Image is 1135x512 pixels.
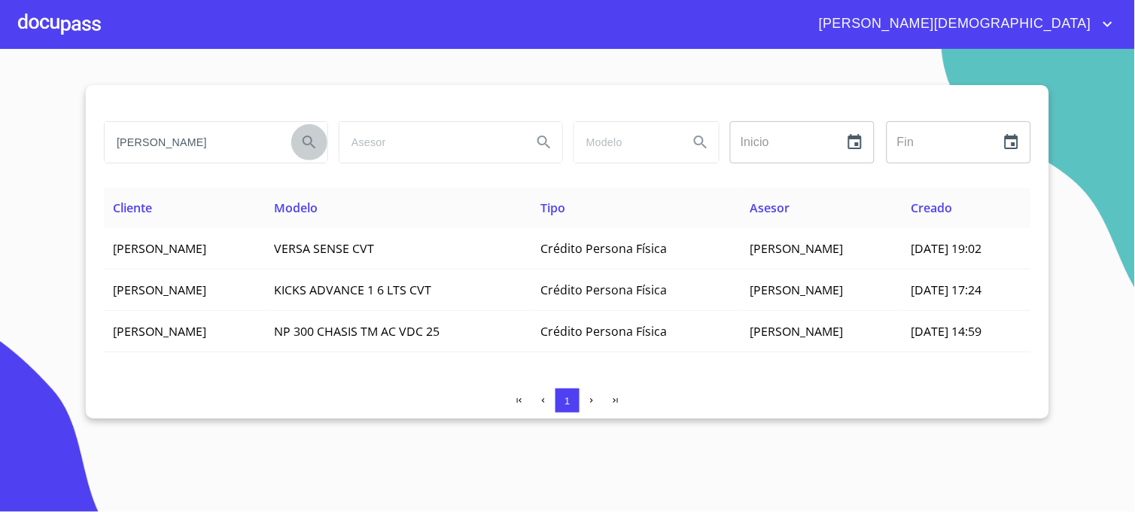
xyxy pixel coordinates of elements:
[750,282,843,298] span: [PERSON_NAME]
[911,240,982,257] span: [DATE] 19:02
[113,282,206,298] span: [PERSON_NAME]
[540,240,667,257] span: Crédito Persona Física
[105,122,285,163] input: search
[113,323,206,340] span: [PERSON_NAME]
[808,12,1099,36] span: [PERSON_NAME][DEMOGRAPHIC_DATA]
[750,323,843,340] span: [PERSON_NAME]
[911,282,982,298] span: [DATE] 17:24
[291,124,327,160] button: Search
[113,240,206,257] span: [PERSON_NAME]
[808,12,1117,36] button: account of current user
[540,323,667,340] span: Crédito Persona Física
[564,395,570,407] span: 1
[911,200,953,216] span: Creado
[275,282,432,298] span: KICKS ADVANCE 1 6 LTS CVT
[540,200,565,216] span: Tipo
[750,240,843,257] span: [PERSON_NAME]
[540,282,667,298] span: Crédito Persona Física
[683,124,719,160] button: Search
[526,124,562,160] button: Search
[555,389,580,413] button: 1
[275,240,375,257] span: VERSA SENSE CVT
[911,323,982,340] span: [DATE] 14:59
[113,200,152,216] span: Cliente
[574,122,677,163] input: search
[339,122,520,163] input: search
[275,323,440,340] span: NP 300 CHASIS TM AC VDC 25
[750,200,790,216] span: Asesor
[275,200,318,216] span: Modelo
